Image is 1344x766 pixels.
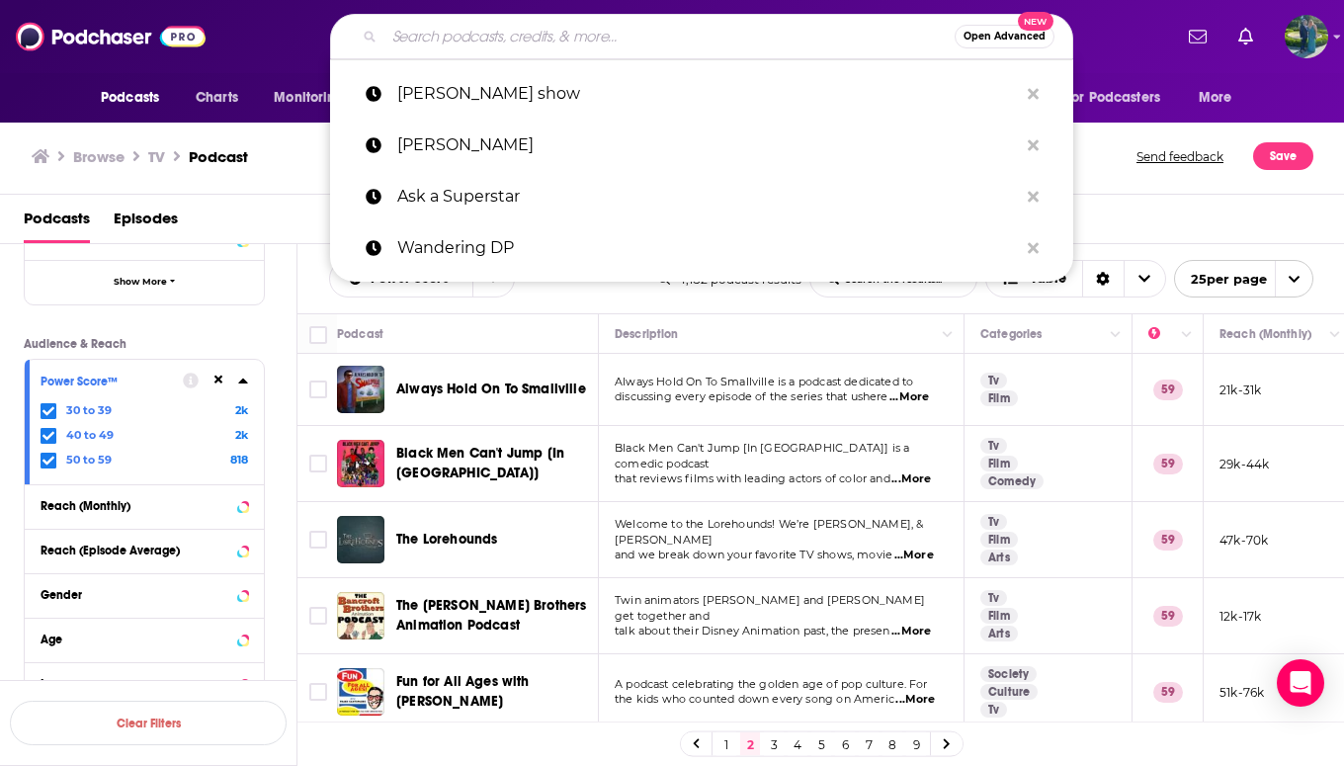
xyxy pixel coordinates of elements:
button: Show More [25,260,264,304]
h3: Podcast [189,147,248,166]
span: 30 to 39 [66,403,112,417]
p: brett allen show [397,68,1018,120]
span: New [1018,12,1053,31]
a: Black Men Can't Jump [In [GEOGRAPHIC_DATA]] [396,444,592,483]
div: Age [41,633,231,646]
a: 6 [835,732,855,756]
img: Black Men Can't Jump [In Hollywood] [337,440,384,487]
img: Fun for All Ages with Frank Santopadre [337,668,384,716]
span: Monitoring [274,84,344,112]
a: [PERSON_NAME] show [330,68,1073,120]
span: Open Advanced [964,32,1046,42]
button: Clear Filters [10,701,287,745]
div: Podcast [337,322,383,346]
a: Arts [980,550,1018,565]
div: Reach (Episode Average) [41,544,231,557]
span: The [PERSON_NAME] Brothers Animation Podcast [396,597,586,634]
span: Always Hold On To Smallville is a podcast dedicated to [615,375,913,388]
a: Arts [980,626,1018,641]
a: 8 [882,732,902,756]
span: Welcome to the Lorehounds! We’re [PERSON_NAME], & [PERSON_NAME] [615,517,923,547]
span: discussing every episode of the series that ushere [615,389,888,403]
button: open menu [1185,79,1257,117]
span: Black Men Can't Jump [In [GEOGRAPHIC_DATA]] is a comedic podcast [615,441,909,470]
a: 5 [811,732,831,756]
span: Always Hold On To Smallville [396,381,586,397]
p: 51k-76k [1219,684,1264,701]
button: Income [41,671,248,696]
button: Save [1253,142,1313,170]
img: Always Hold On To Smallville [337,366,384,413]
input: Search podcasts, credits, & more... [384,21,955,52]
span: Episodes [114,203,178,243]
span: and we break down your favorite TV shows, movie [615,548,892,561]
button: Choose View [985,260,1166,298]
div: Sort Direction [1082,261,1124,297]
div: Description [615,322,678,346]
button: Send feedback [1131,142,1229,170]
a: Podcasts [24,203,90,243]
span: Toggle select row [309,381,327,398]
div: Power Score [1148,322,1176,346]
a: Show notifications dropdown [1230,20,1261,53]
span: Black Men Can't Jump [In [GEOGRAPHIC_DATA]] [396,445,564,481]
a: [PERSON_NAME] [330,120,1073,171]
a: Tv [980,590,1007,606]
span: ...More [891,624,931,639]
a: The Lorehounds [337,516,384,563]
span: Podcasts [101,84,159,112]
a: Society [980,666,1037,682]
span: that reviews films with leading actors of color and [615,471,890,485]
img: User Profile [1285,15,1328,58]
span: Power Score [371,272,457,286]
a: Film [980,532,1018,548]
a: Fun for All Ages with [PERSON_NAME] [396,672,592,712]
span: Logged in as MegBeccari [1285,15,1328,58]
a: 3 [764,732,784,756]
span: Show More [114,277,167,288]
div: Gender [41,588,231,602]
button: Age [41,627,248,651]
h1: TV [148,147,165,166]
div: Categories [980,322,1042,346]
a: Show notifications dropdown [1181,20,1215,53]
a: Ask a Superstar [330,171,1073,222]
span: Fun for All Ages with [PERSON_NAME] [396,673,530,710]
a: 2 [740,732,760,756]
img: Podchaser - Follow, Share and Rate Podcasts [16,18,206,55]
button: Column Actions [1104,323,1128,347]
a: Film [980,456,1018,471]
a: 7 [859,732,879,756]
div: Open Intercom Messenger [1277,659,1324,707]
span: ...More [889,389,929,405]
p: 59 [1153,682,1183,702]
button: open menu [1174,260,1313,298]
h3: Browse [73,147,125,166]
button: Show profile menu [1285,15,1328,58]
button: Reach (Monthly) [41,493,248,518]
span: Toggle select row [309,455,327,472]
span: More [1199,84,1232,112]
span: talk about their Disney Animation past, the presen [615,624,890,638]
a: Tv [980,373,1007,388]
p: 59 [1153,606,1183,626]
span: 40 to 49 [66,428,114,442]
span: Charts [196,84,238,112]
a: The [PERSON_NAME] Brothers Animation Podcast [396,596,592,636]
a: Wandering DP [330,222,1073,274]
span: A podcast celebrating the golden age of pop culture. For [615,677,928,691]
a: Film [980,608,1018,624]
a: 1 [716,732,736,756]
a: 4 [788,732,807,756]
span: the kids who counted down every song on Americ [615,692,894,706]
img: The Bancroft Brothers Animation Podcast [337,592,384,639]
a: 9 [906,732,926,756]
a: Tv [980,702,1007,718]
p: 47k-70k [1219,532,1268,549]
span: 2k [235,428,248,442]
